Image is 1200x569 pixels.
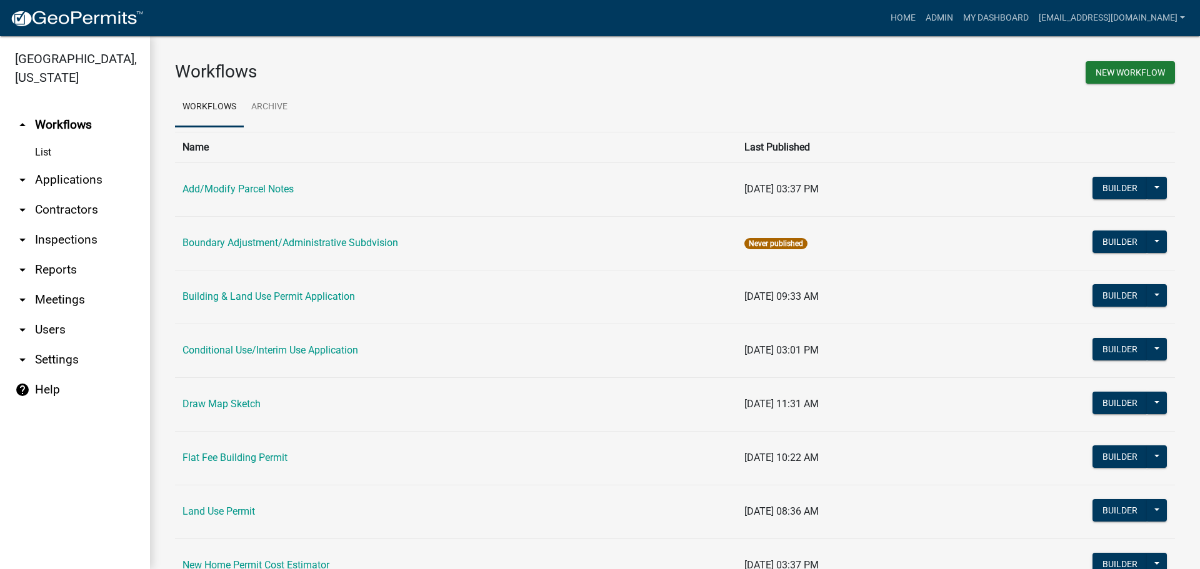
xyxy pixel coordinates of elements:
[1092,284,1147,307] button: Builder
[886,6,921,30] a: Home
[1092,177,1147,199] button: Builder
[744,183,819,195] span: [DATE] 03:37 PM
[182,344,358,356] a: Conditional Use/Interim Use Application
[1086,61,1175,84] button: New Workflow
[1092,445,1147,468] button: Builder
[15,232,30,247] i: arrow_drop_down
[921,6,958,30] a: Admin
[1092,230,1147,253] button: Builder
[744,290,819,302] span: [DATE] 09:33 AM
[1092,392,1147,414] button: Builder
[175,61,666,82] h3: Workflows
[182,398,261,410] a: Draw Map Sketch
[182,183,294,195] a: Add/Modify Parcel Notes
[15,352,30,367] i: arrow_drop_down
[15,202,30,217] i: arrow_drop_down
[15,322,30,337] i: arrow_drop_down
[958,6,1034,30] a: My Dashboard
[1092,499,1147,522] button: Builder
[244,87,295,127] a: Archive
[15,292,30,307] i: arrow_drop_down
[15,262,30,277] i: arrow_drop_down
[182,237,398,249] a: Boundary Adjustment/Administrative Subdvision
[744,238,807,249] span: Never published
[737,132,954,162] th: Last Published
[15,172,30,187] i: arrow_drop_down
[182,505,255,517] a: Land Use Permit
[744,452,819,463] span: [DATE] 10:22 AM
[182,290,355,302] a: Building & Land Use Permit Application
[1092,338,1147,360] button: Builder
[744,344,819,356] span: [DATE] 03:01 PM
[175,132,737,162] th: Name
[182,452,287,463] a: Flat Fee Building Permit
[15,382,30,397] i: help
[744,505,819,517] span: [DATE] 08:36 AM
[175,87,244,127] a: Workflows
[744,398,819,410] span: [DATE] 11:31 AM
[15,117,30,132] i: arrow_drop_up
[1034,6,1190,30] a: [EMAIL_ADDRESS][DOMAIN_NAME]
